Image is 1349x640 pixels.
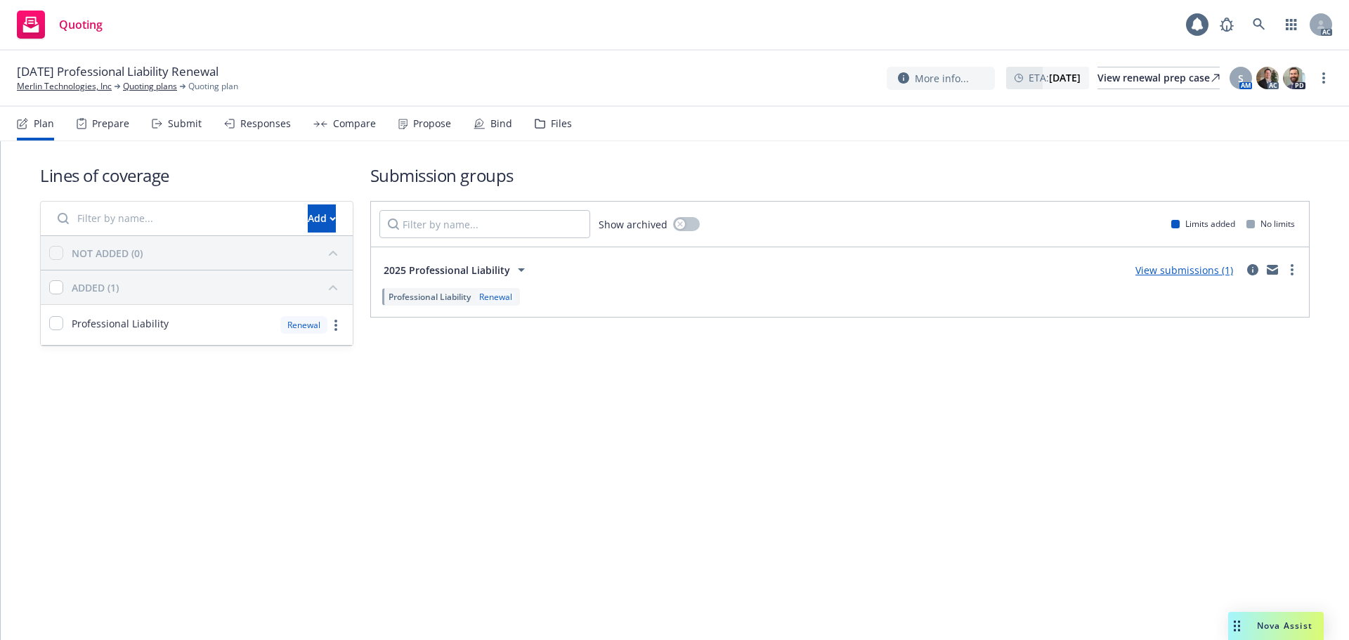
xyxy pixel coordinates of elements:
[1029,70,1081,85] span: ETA :
[17,80,112,93] a: Merlin Technologies, Inc
[379,210,590,238] input: Filter by name...
[1238,71,1244,86] span: S
[1228,612,1324,640] button: Nova Assist
[599,217,667,232] span: Show archived
[1228,612,1246,640] div: Drag to move
[49,204,299,233] input: Filter by name...
[1256,67,1279,89] img: photo
[1315,70,1332,86] a: more
[915,71,969,86] span: More info...
[72,246,143,261] div: NOT ADDED (0)
[72,276,344,299] button: ADDED (1)
[476,291,515,303] div: Renewal
[490,118,512,129] div: Bind
[1245,11,1273,39] a: Search
[327,317,344,334] a: more
[168,118,202,129] div: Submit
[72,316,169,331] span: Professional Liability
[240,118,291,129] div: Responses
[72,242,344,264] button: NOT ADDED (0)
[1257,620,1312,632] span: Nova Assist
[17,63,219,80] span: [DATE] Professional Liability Renewal
[1264,261,1281,278] a: mail
[1049,71,1081,84] strong: [DATE]
[1284,261,1301,278] a: more
[379,256,534,284] button: 2025 Professional Liability
[188,80,238,93] span: Quoting plan
[1283,67,1305,89] img: photo
[59,19,103,30] span: Quoting
[1213,11,1241,39] a: Report a Bug
[280,316,327,334] div: Renewal
[123,80,177,93] a: Quoting plans
[1244,261,1261,278] a: circleInformation
[384,263,510,277] span: 2025 Professional Liability
[34,118,54,129] div: Plan
[308,205,336,232] div: Add
[308,204,336,233] button: Add
[1135,263,1233,277] a: View submissions (1)
[551,118,572,129] div: Files
[887,67,995,90] button: More info...
[11,5,108,44] a: Quoting
[333,118,376,129] div: Compare
[1171,218,1235,230] div: Limits added
[1246,218,1295,230] div: No limits
[72,280,119,295] div: ADDED (1)
[1097,67,1220,89] a: View renewal prep case
[389,291,471,303] span: Professional Liability
[370,164,1310,187] h1: Submission groups
[1277,11,1305,39] a: Switch app
[92,118,129,129] div: Prepare
[413,118,451,129] div: Propose
[40,164,353,187] h1: Lines of coverage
